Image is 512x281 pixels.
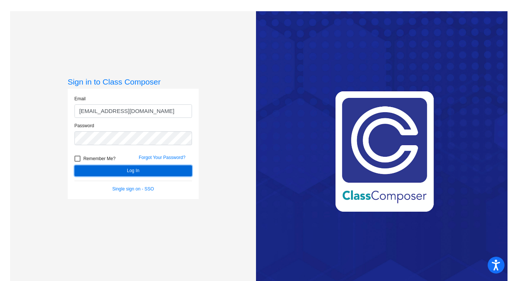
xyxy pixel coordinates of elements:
a: Single sign on - SSO [112,186,154,192]
a: Forgot Your Password? [139,155,186,160]
span: Remember Me? [83,154,116,163]
label: Email [74,95,86,102]
h3: Sign in to Class Composer [68,77,199,86]
button: Log In [74,165,192,176]
label: Password [74,122,94,129]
